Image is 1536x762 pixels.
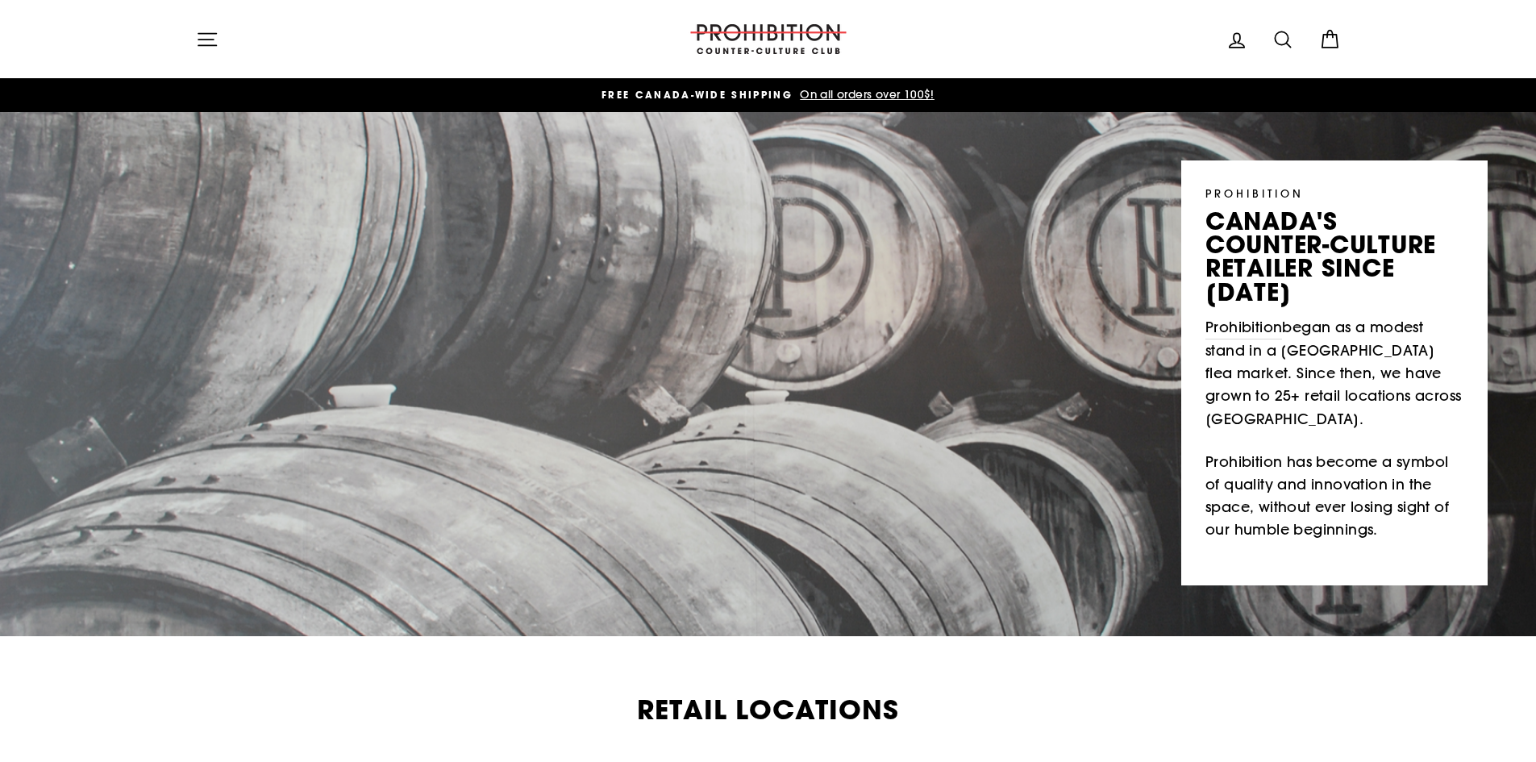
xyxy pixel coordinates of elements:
img: PROHIBITION COUNTER-CULTURE CLUB [688,24,849,54]
p: canada's counter-culture retailer since [DATE] [1205,210,1463,304]
span: On all orders over 100$! [796,87,935,102]
p: Prohibition has become a symbol of quality and innovation in the space, without ever losing sight... [1205,451,1463,542]
span: FREE CANADA-WIDE SHIPPING [601,88,793,102]
p: PROHIBITION [1205,185,1463,202]
a: FREE CANADA-WIDE SHIPPING On all orders over 100$! [200,86,1337,104]
a: Prohibition [1205,316,1282,339]
h2: Retail Locations [196,697,1341,723]
p: began as a modest stand in a [GEOGRAPHIC_DATA] flea market. Since then, we have grown to 25+ reta... [1205,316,1463,431]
